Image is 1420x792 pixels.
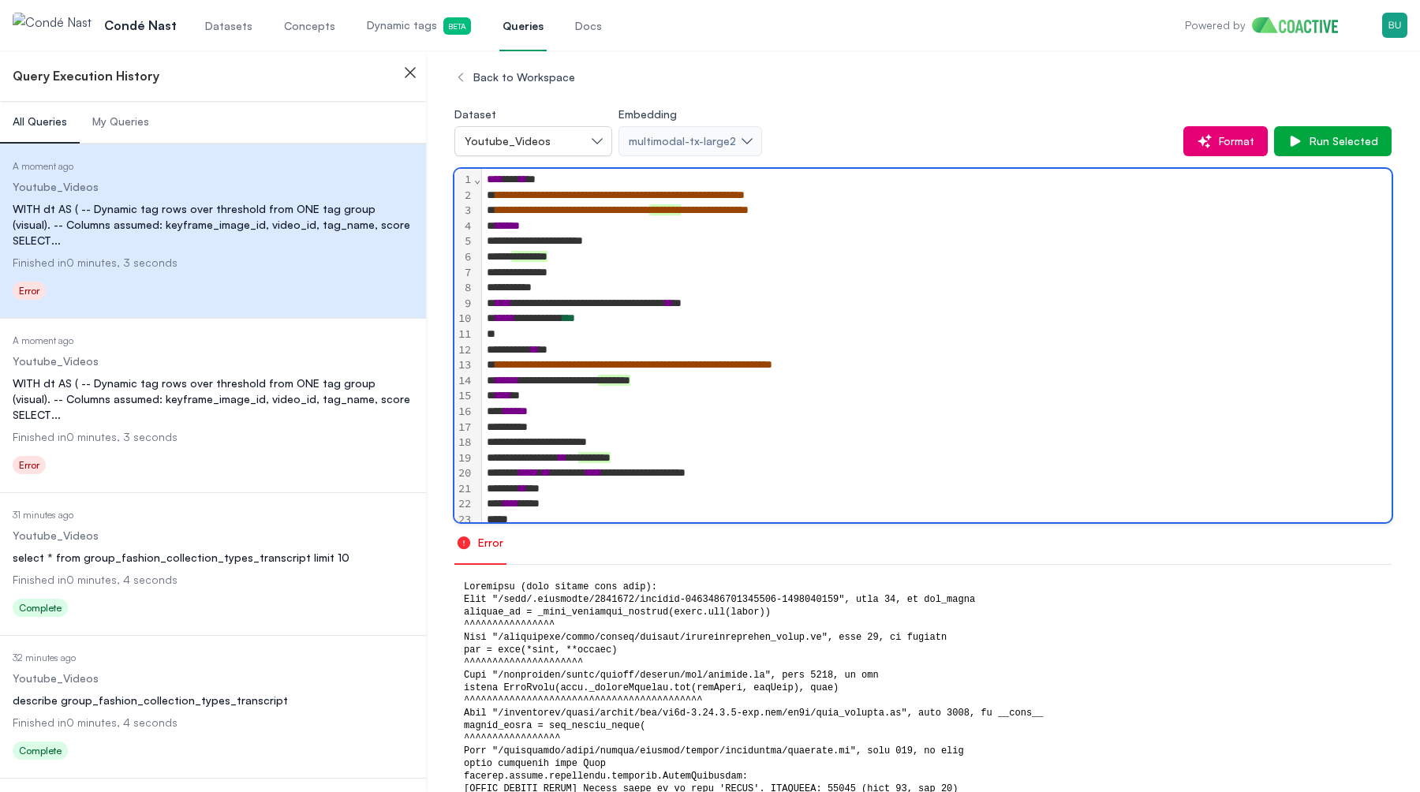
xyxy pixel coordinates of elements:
[205,18,252,34] span: Datasets
[454,188,473,204] div: 2
[13,693,413,708] div: describe group_fashion_collection_types_transcript
[13,66,159,85] h2: Query Execution History
[13,334,73,346] span: A moment ago
[1303,133,1378,149] span: Run Selected
[473,172,481,186] span: Fold line
[13,652,76,663] span: 32 minutes ago
[1185,17,1246,33] p: Powered by
[465,133,551,149] span: Youtube_Videos
[13,179,413,195] dd: Youtube_Videos
[454,265,473,281] div: 7
[454,126,612,156] button: Youtube_Videos
[367,17,471,35] span: Dynamic tags
[454,280,473,296] div: 8
[454,388,473,404] div: 15
[443,17,471,35] span: Beta
[454,219,473,234] div: 4
[454,512,473,528] div: 23
[454,404,473,420] div: 16
[13,282,46,300] span: Error
[13,599,68,617] span: Complete
[13,160,73,172] span: A moment ago
[629,133,736,149] span: multimodal-tx-large2
[1213,133,1254,149] span: Format
[454,172,473,188] div: 1
[454,373,473,389] div: 14
[13,375,413,423] div: WITH dt AS ( -- Dynamic tag rows over threshold from ONE tag group (visual). -- Columns assumed: ...
[13,715,177,729] span: Finished in 0 minutes, 4 seconds
[1183,126,1268,156] button: Format
[454,203,473,219] div: 3
[13,114,67,129] span: All Queries
[503,18,544,34] span: Queries
[92,114,149,129] span: My Queries
[454,357,473,373] div: 13
[454,63,588,92] button: Back to Workspace
[454,481,473,497] div: 21
[80,101,162,144] button: My Queries
[454,249,473,265] div: 6
[13,528,413,544] dd: Youtube_Videos
[284,18,335,34] span: Concepts
[454,342,473,358] div: 12
[13,256,177,269] span: Finished in 0 minutes, 3 seconds
[618,107,677,121] label: Embedding
[13,430,177,443] span: Finished in 0 minutes, 3 seconds
[454,420,473,435] div: 17
[13,573,177,586] span: Finished in 0 minutes, 4 seconds
[478,535,503,551] span: Error
[454,522,506,565] button: Error
[13,456,46,474] span: Error
[618,126,762,156] button: multimodal-tx-large2
[13,353,413,369] dd: Youtube_Videos
[454,496,473,512] div: 22
[1274,126,1392,156] button: Run Selected
[454,522,1392,565] nav: Tabs
[13,13,92,38] img: Condé Nast
[1252,17,1351,33] img: Home
[454,311,473,327] div: 10
[467,69,575,85] span: Back to Workspace
[454,107,496,121] label: Dataset
[13,550,413,566] div: select * from group_fashion_collection_types_transcript limit 10
[13,671,413,686] dd: Youtube_Videos
[13,201,413,248] div: WITH dt AS ( -- Dynamic tag rows over threshold from ONE tag group (visual). -- Columns assumed: ...
[51,233,61,247] span: ...
[104,16,177,35] p: Condé Nast
[1382,13,1407,38] img: Menu for the logged in user
[454,435,473,450] div: 18
[13,742,68,760] span: Complete
[13,509,73,521] span: 31 minutes ago
[454,233,473,249] div: 5
[454,296,473,312] div: 9
[454,450,473,466] div: 19
[454,465,473,481] div: 20
[51,408,61,421] span: ...
[454,327,473,342] div: 11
